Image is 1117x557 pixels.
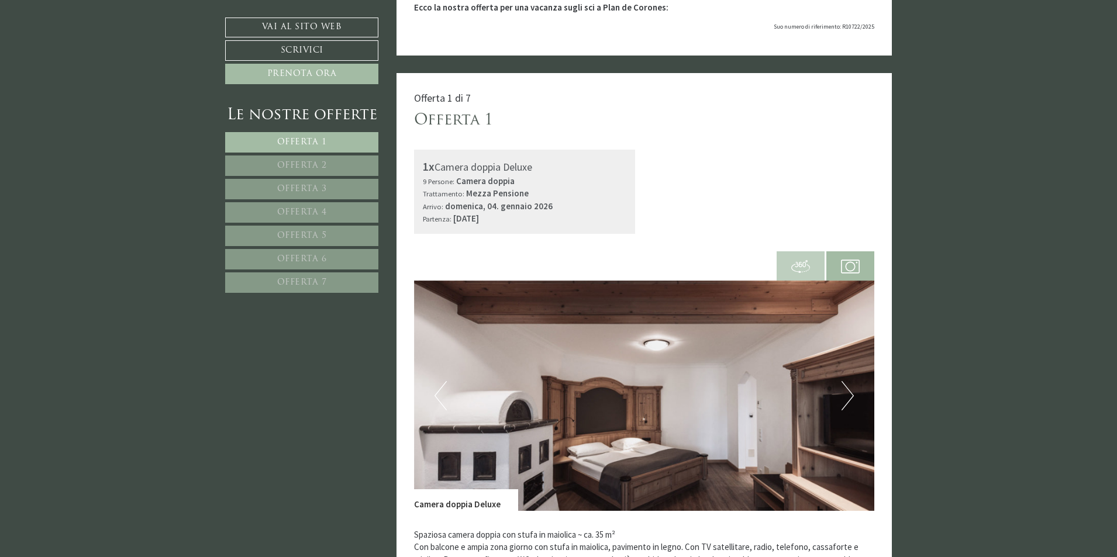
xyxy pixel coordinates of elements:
[414,489,518,510] div: Camera doppia Deluxe
[18,54,155,62] small: 18:25
[456,175,515,186] b: Camera doppia
[423,177,454,186] small: 9 Persone:
[774,23,874,30] span: Suo numero di riferimento: R10722/2025
[791,257,810,276] img: 360-grad.svg
[435,381,447,410] button: Previous
[423,159,435,174] b: 1x
[423,214,451,223] small: Partenza:
[277,138,327,147] span: Offerta 1
[277,278,327,287] span: Offerta 7
[414,91,471,105] span: Offerta 1 di 7
[277,161,327,170] span: Offerta 2
[423,158,627,175] div: Camera doppia Deluxe
[277,255,327,264] span: Offerta 6
[841,257,860,276] img: camera.svg
[397,308,461,328] button: Invia
[225,64,378,84] a: Prenota ora
[225,105,378,126] div: Le nostre offerte
[453,213,479,224] b: [DATE]
[225,18,378,37] a: Vai al sito web
[277,185,327,193] span: Offerta 3
[9,31,161,64] div: Buon giorno, come possiamo aiutarla?
[414,2,668,13] strong: Ecco la nostra offerta per una vacanza sugli sci a Plan de Corones:
[277,231,327,240] span: Offerta 5
[277,208,327,217] span: Offerta 4
[211,9,250,27] div: [DATE]
[842,381,854,410] button: Next
[423,202,443,211] small: Arrivo:
[225,40,378,61] a: Scrivici
[423,189,464,198] small: Trattamento:
[414,110,493,132] div: Offerta 1
[414,281,875,511] img: image
[466,188,529,199] b: Mezza Pensione
[18,33,155,42] div: Montis – Active Nature Spa
[445,200,553,212] b: domenica, 04. gennaio 2026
